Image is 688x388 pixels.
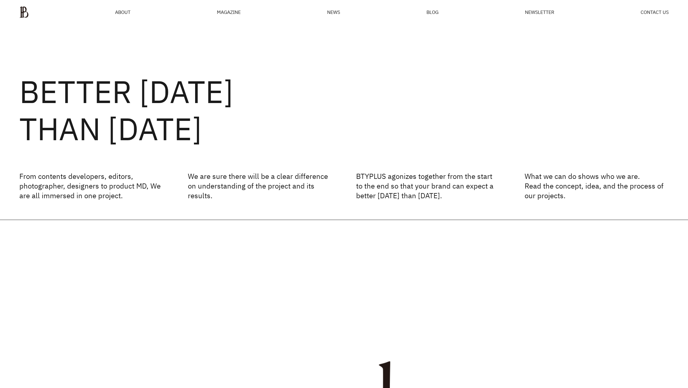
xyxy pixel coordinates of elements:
[356,171,500,200] p: BTYPLUS agonizes together from the start to the end so that your brand can expect a better [DATE]...
[525,171,669,200] p: What we can do shows who we are. Read the concept, idea, and the process of our projects.
[525,10,554,15] a: NEWSLETTER
[115,10,130,15] a: ABOUT
[19,73,669,147] h2: BETTER [DATE] THAN [DATE]
[19,6,29,18] img: ba379d5522eb3.png
[426,10,439,15] a: BLOG
[641,10,669,15] a: CONTACT US
[188,171,332,200] p: We are sure there will be a clear difference on understanding of the project and its results.
[19,171,164,200] p: From contents developers, editors, photographer, designers to product MD, We are all immersed in ...
[327,10,340,15] a: NEWS
[217,10,241,15] div: MAGAZINE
